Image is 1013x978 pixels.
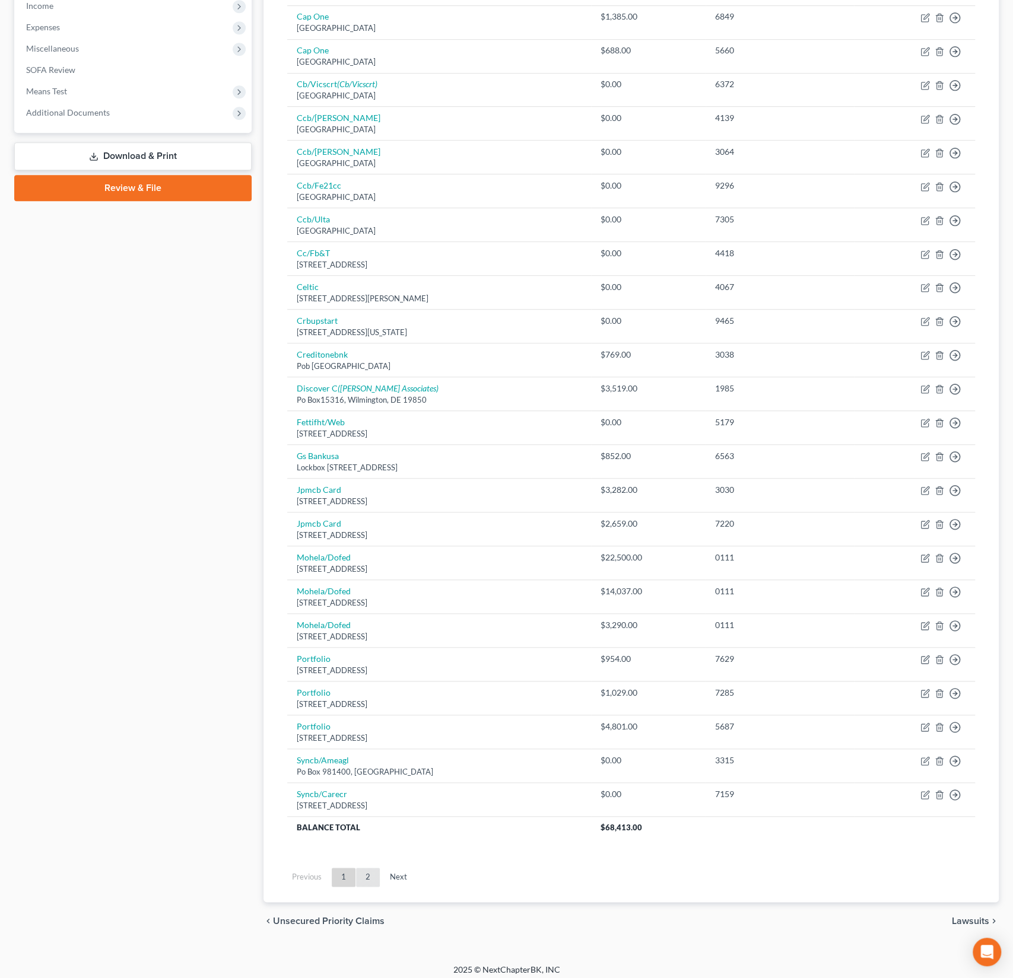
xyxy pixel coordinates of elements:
div: $0.00 [601,146,696,158]
div: 9465 [715,315,844,327]
div: 1985 [715,383,844,394]
div: $22,500.00 [601,552,696,563]
div: 4139 [715,112,844,124]
a: Cap One [297,11,329,21]
div: $0.00 [601,247,696,259]
div: $14,037.00 [601,585,696,597]
div: $0.00 [601,78,696,90]
div: 7159 [715,788,844,800]
a: Mohela/Dofed [297,586,351,596]
a: 2 [356,868,380,887]
div: $2,659.00 [601,518,696,530]
button: Lawsuits chevron_right [952,916,999,926]
div: [STREET_ADDRESS] [297,732,582,744]
a: Syncb/Carecr [297,789,347,799]
div: $4,801.00 [601,721,696,732]
div: [STREET_ADDRESS] [297,496,582,507]
div: $0.00 [601,754,696,766]
div: 4067 [715,281,844,293]
div: 3030 [715,484,844,496]
div: [GEOGRAPHIC_DATA] [297,158,582,169]
div: $0.00 [601,416,696,428]
div: 3315 [715,754,844,766]
div: $0.00 [601,180,696,192]
div: [STREET_ADDRESS] [297,699,582,710]
div: [GEOGRAPHIC_DATA] [297,90,582,101]
div: 7305 [715,214,844,225]
a: Ccb/Fe21cc [297,180,341,190]
div: 7629 [715,653,844,665]
div: Lockbox [STREET_ADDRESS] [297,462,582,473]
div: $1,029.00 [601,687,696,699]
div: 6563 [715,450,844,462]
div: Po Box 981400, [GEOGRAPHIC_DATA] [297,766,582,778]
div: [STREET_ADDRESS] [297,259,582,270]
a: Download & Print [14,142,252,170]
a: Mohela/Dofed [297,620,351,630]
div: Pob [GEOGRAPHIC_DATA] [297,361,582,372]
div: 5660 [715,44,844,56]
div: $0.00 [601,315,696,327]
div: 5179 [715,416,844,428]
div: $3,290.00 [601,619,696,631]
div: [GEOGRAPHIC_DATA] [297,225,582,237]
a: Portfolio [297,687,331,697]
span: Unsecured Priority Claims [273,916,385,926]
a: Fettifht/Web [297,417,345,427]
a: Jpmcb Card [297,518,341,528]
a: Crbupstart [297,316,338,326]
a: Review & File [14,175,252,201]
div: [STREET_ADDRESS] [297,800,582,811]
div: 0111 [715,552,844,563]
span: $68,413.00 [601,823,642,832]
div: 0111 [715,619,844,631]
a: Creditonebnk [297,349,348,359]
a: Jpmcb Card [297,485,341,495]
button: chevron_left Unsecured Priority Claims [263,916,385,926]
div: [STREET_ADDRESS] [297,563,582,575]
div: [STREET_ADDRESS] [297,428,582,439]
div: [STREET_ADDRESS] [297,665,582,676]
div: [GEOGRAPHIC_DATA] [297,192,582,203]
a: Cb/Vicscrt(Cb/Vicscrt) [297,79,377,89]
span: SOFA Review [26,65,75,75]
div: 7220 [715,518,844,530]
a: Mohela/Dofed [297,552,351,562]
div: [GEOGRAPHIC_DATA] [297,23,582,34]
a: Ccb/[PERSON_NAME] [297,113,380,123]
i: chevron_right [989,916,999,926]
div: 3064 [715,146,844,158]
div: 0111 [715,585,844,597]
div: 4418 [715,247,844,259]
div: 3038 [715,349,844,361]
a: Cc/Fb&T [297,248,330,258]
div: $688.00 [601,44,696,56]
div: $0.00 [601,112,696,124]
div: 6849 [715,11,844,23]
div: $0.00 [601,214,696,225]
a: Syncb/Ameagl [297,755,349,765]
div: [GEOGRAPHIC_DATA] [297,56,582,68]
div: Po Box15316, Wilmington, DE 19850 [297,394,582,406]
a: Cap One [297,45,329,55]
div: [STREET_ADDRESS] [297,597,582,609]
span: Additional Documents [26,107,110,117]
a: SOFA Review [17,59,252,81]
span: Expenses [26,22,60,32]
a: Portfolio [297,721,331,731]
i: (Cb/Vicscrt) [337,79,377,89]
a: Next [380,868,417,887]
div: $769.00 [601,349,696,361]
div: $0.00 [601,281,696,293]
span: Miscellaneous [26,43,79,53]
div: 7285 [715,687,844,699]
div: $852.00 [601,450,696,462]
a: Ccb/Ulta [297,214,330,224]
div: Open Intercom Messenger [973,938,1001,966]
div: $3,282.00 [601,484,696,496]
i: ([PERSON_NAME] Associates) [338,383,439,393]
div: 6372 [715,78,844,90]
a: Celtic [297,282,319,292]
span: Means Test [26,86,67,96]
a: Gs Bankusa [297,451,339,461]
